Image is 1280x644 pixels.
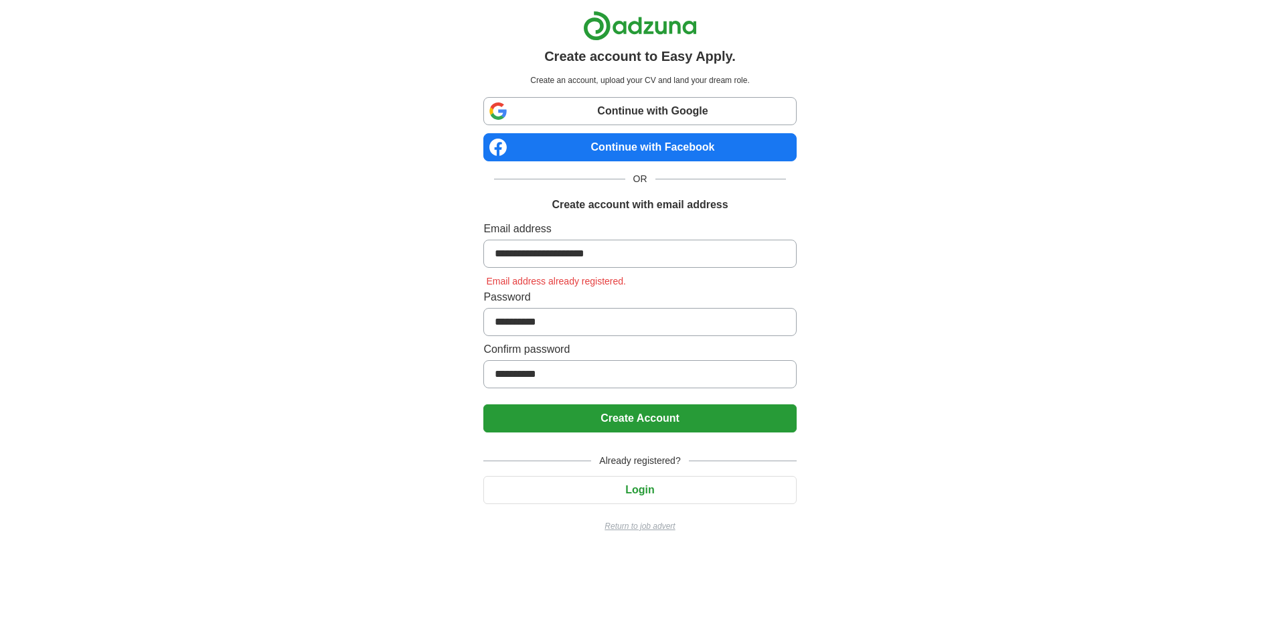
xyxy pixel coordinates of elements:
button: Create Account [483,404,796,432]
span: OR [625,172,655,186]
button: Login [483,476,796,504]
p: Create an account, upload your CV and land your dream role. [486,74,793,86]
a: Continue with Facebook [483,133,796,161]
a: Continue with Google [483,97,796,125]
a: Return to job advert [483,520,796,532]
h1: Create account with email address [552,197,728,213]
label: Email address [483,221,796,237]
span: Email address already registered. [483,276,629,287]
h1: Create account to Easy Apply. [544,46,736,66]
a: Login [483,484,796,495]
label: Confirm password [483,341,796,357]
label: Password [483,289,796,305]
img: Adzuna logo [583,11,697,41]
span: Already registered? [591,454,688,468]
